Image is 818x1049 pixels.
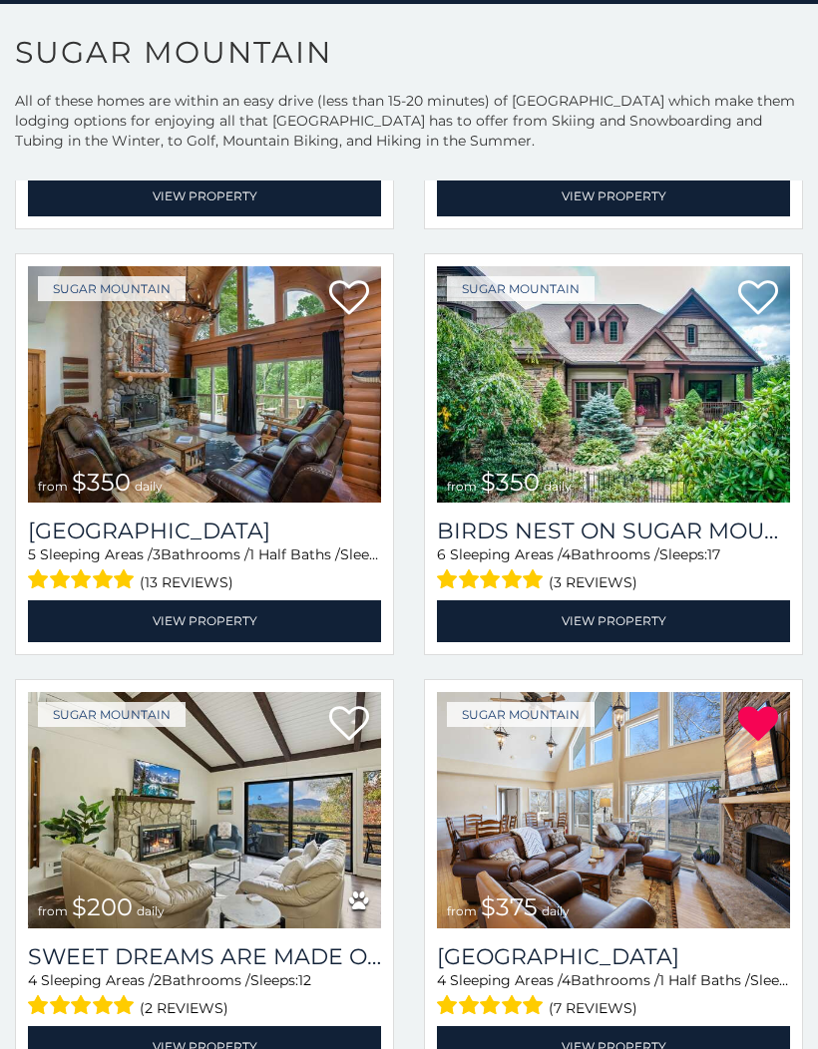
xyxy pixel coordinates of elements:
[28,971,37,989] span: 4
[544,479,572,494] span: daily
[38,903,68,918] span: from
[437,692,790,928] img: Little Sugar Haven
[28,544,381,595] div: Sleeping Areas / Bathrooms / Sleeps:
[28,970,381,1021] div: Sleeping Areas / Bathrooms / Sleeps:
[562,545,571,563] span: 4
[447,903,477,918] span: from
[28,266,381,503] a: Grouse Moor Lodge from $350 daily
[135,479,163,494] span: daily
[437,545,446,563] span: 6
[28,943,381,970] a: Sweet Dreams Are Made Of Skis
[447,479,477,494] span: from
[140,569,233,595] span: (13 reviews)
[542,903,570,918] span: daily
[437,943,790,970] a: [GEOGRAPHIC_DATA]
[28,266,381,503] img: Grouse Moor Lodge
[28,692,381,928] a: Sweet Dreams Are Made Of Skis from $200 daily
[28,545,36,563] span: 5
[437,943,790,970] h3: Little Sugar Haven
[659,971,750,989] span: 1 Half Baths /
[38,276,186,301] a: Sugar Mountain
[481,468,540,497] span: $350
[154,971,162,989] span: 2
[28,175,381,216] a: View Property
[249,545,340,563] span: 1 Half Baths /
[28,692,381,928] img: Sweet Dreams Are Made Of Skis
[298,971,311,989] span: 12
[437,971,446,989] span: 4
[38,479,68,494] span: from
[738,704,778,746] a: Remove from favorites
[437,266,790,503] img: Birds Nest On Sugar Mountain
[562,971,571,989] span: 4
[137,903,165,918] span: daily
[28,518,381,544] a: [GEOGRAPHIC_DATA]
[72,468,131,497] span: $350
[447,276,595,301] a: Sugar Mountain
[437,544,790,595] div: Sleeping Areas / Bathrooms / Sleeps:
[738,278,778,320] a: Add to favorites
[28,518,381,544] h3: Grouse Moor Lodge
[140,995,228,1021] span: (2 reviews)
[437,600,790,641] a: View Property
[447,702,595,727] a: Sugar Mountain
[329,704,369,746] a: Add to favorites
[437,518,790,544] a: Birds Nest On Sugar Mountain
[153,545,161,563] span: 3
[72,892,133,921] span: $200
[437,692,790,928] a: Little Sugar Haven from $375 daily
[28,600,381,641] a: View Property
[329,278,369,320] a: Add to favorites
[437,970,790,1021] div: Sleeping Areas / Bathrooms / Sleeps:
[437,175,790,216] a: View Property
[549,995,637,1021] span: (7 reviews)
[38,702,186,727] a: Sugar Mountain
[481,892,538,921] span: $375
[549,569,637,595] span: (3 reviews)
[707,545,720,563] span: 17
[437,266,790,503] a: Birds Nest On Sugar Mountain from $350 daily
